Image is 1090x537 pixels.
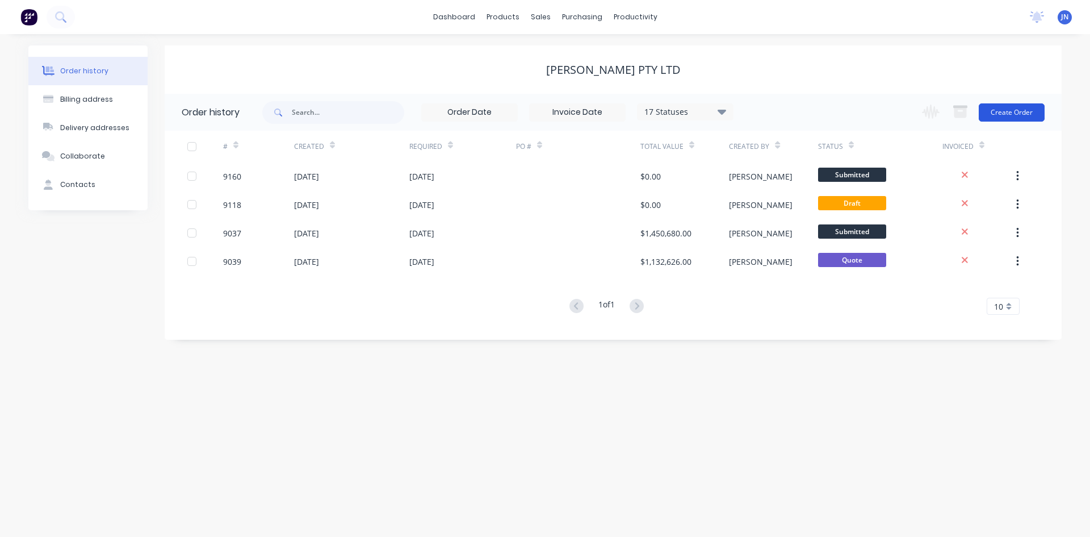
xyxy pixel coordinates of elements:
[818,224,886,239] span: Submitted
[409,256,434,268] div: [DATE]
[28,57,148,85] button: Order history
[223,131,294,162] div: #
[409,199,434,211] div: [DATE]
[598,298,615,315] div: 1 of 1
[28,142,148,170] button: Collaborate
[223,256,241,268] div: 9039
[979,103,1045,122] button: Create Order
[640,170,661,182] div: $0.00
[223,170,241,182] div: 9160
[640,199,661,211] div: $0.00
[20,9,37,26] img: Factory
[516,141,531,152] div: PO #
[292,101,404,124] input: Search...
[818,141,843,152] div: Status
[60,94,113,105] div: Billing address
[427,9,481,26] a: dashboard
[481,9,525,26] div: products
[546,63,681,77] div: [PERSON_NAME] Pty Ltd
[556,9,608,26] div: purchasing
[1061,12,1068,22] span: JN
[640,256,691,268] div: $1,132,626.00
[729,170,793,182] div: [PERSON_NAME]
[409,141,442,152] div: Required
[294,256,319,268] div: [DATE]
[638,106,733,118] div: 17 Statuses
[60,66,108,76] div: Order history
[608,9,663,26] div: productivity
[942,131,1013,162] div: Invoiced
[640,227,691,239] div: $1,450,680.00
[525,9,556,26] div: sales
[818,196,886,210] span: Draft
[223,141,228,152] div: #
[294,141,324,152] div: Created
[818,168,886,182] span: Submitted
[60,180,95,190] div: Contacts
[640,131,729,162] div: Total Value
[640,141,684,152] div: Total Value
[729,199,793,211] div: [PERSON_NAME]
[223,199,241,211] div: 9118
[409,131,516,162] div: Required
[28,114,148,142] button: Delivery addresses
[818,131,942,162] div: Status
[294,131,409,162] div: Created
[994,301,1003,313] span: 10
[60,151,105,161] div: Collaborate
[60,123,129,133] div: Delivery addresses
[28,170,148,199] button: Contacts
[28,85,148,114] button: Billing address
[409,170,434,182] div: [DATE]
[530,104,625,121] input: Invoice Date
[294,170,319,182] div: [DATE]
[729,131,817,162] div: Created By
[729,227,793,239] div: [PERSON_NAME]
[294,199,319,211] div: [DATE]
[422,104,517,121] input: Order Date
[294,227,319,239] div: [DATE]
[409,227,434,239] div: [DATE]
[942,141,974,152] div: Invoiced
[223,227,241,239] div: 9037
[818,253,886,267] span: Quote
[516,131,640,162] div: PO #
[182,106,240,119] div: Order history
[729,141,769,152] div: Created By
[729,256,793,268] div: [PERSON_NAME]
